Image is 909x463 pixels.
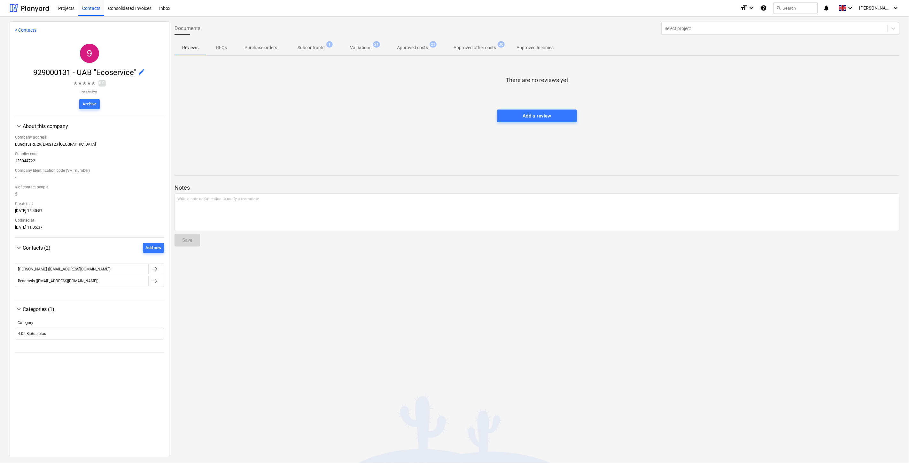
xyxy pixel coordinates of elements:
div: Updated at [15,216,164,225]
p: Approved Incomes [517,44,554,51]
span: 30 [498,41,505,48]
div: Contacts (2)Add new [15,243,164,253]
p: RFQs [214,44,229,51]
span: ★ [74,80,78,87]
span: 0.0 [98,80,106,86]
div: Add new [145,244,161,252]
span: 929000131 - UAB "Ecoservice" [34,68,138,77]
div: [PERSON_NAME] ([EMAIL_ADDRESS][DOMAIN_NAME]) [18,267,111,271]
div: - [15,175,164,182]
div: 2 [15,192,164,199]
span: ★ [78,80,82,87]
iframe: Chat Widget [877,432,909,463]
span: 21 [430,41,437,48]
i: Knowledge base [760,4,767,12]
span: Documents [175,25,200,32]
div: Add a review [523,112,551,120]
p: Purchase orders [245,44,277,51]
i: keyboard_arrow_down [846,4,854,12]
div: About this company [23,123,164,129]
div: # of contact people [15,182,164,192]
p: Reviews [182,44,198,51]
div: About this company [15,130,164,232]
span: keyboard_arrow_down [15,244,23,252]
span: ★ [82,80,87,87]
div: 929000131 [80,44,99,63]
i: format_size [740,4,748,12]
div: [DATE] 11:05:37 [15,225,164,232]
p: There are no reviews yet [506,76,568,84]
p: Approved other costs [454,44,496,51]
span: edit [138,68,146,76]
div: 4.02 Biotualetas [18,331,46,336]
div: About this company [15,122,164,130]
span: ★ [91,80,96,87]
button: Add new [143,243,164,253]
span: [PERSON_NAME] [859,5,891,11]
p: No reviews [74,90,106,94]
span: ★ [87,80,91,87]
div: [DATE] 15:40:57 [15,209,164,216]
div: Supplier code [15,149,164,159]
span: keyboard_arrow_down [15,305,23,313]
div: Categories (1) [23,306,164,312]
span: 21 [373,41,380,48]
p: Valuations [350,44,371,51]
button: Add a review [497,110,577,122]
div: Company address [15,133,164,142]
div: Company Identification code (VAT number) [15,166,164,175]
button: Search [773,3,818,13]
div: Category [18,321,161,325]
div: Bendrasis ([EMAIL_ADDRESS][DOMAIN_NAME]) [18,279,98,283]
span: Contacts (2) [23,245,50,251]
a: < Contacts [15,27,36,33]
div: Archive [82,101,97,108]
button: Archive [79,99,100,109]
div: 123044722 [15,159,164,166]
i: keyboard_arrow_down [748,4,755,12]
div: Dunojaus g. 29, LT-02123 [GEOGRAPHIC_DATA] [15,142,164,149]
span: keyboard_arrow_down [15,122,23,130]
i: notifications [823,4,829,12]
p: Subcontracts [298,44,324,51]
span: search [776,5,781,11]
p: Notes [175,184,899,192]
div: Categories (1) [15,305,164,313]
p: Approved costs [397,44,428,51]
span: 1 [326,41,333,48]
i: keyboard_arrow_down [892,4,899,12]
div: Categories (1) [15,313,164,347]
span: 9 [87,48,92,58]
div: Created at [15,199,164,209]
div: Contacts (2)Add new [15,253,164,295]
